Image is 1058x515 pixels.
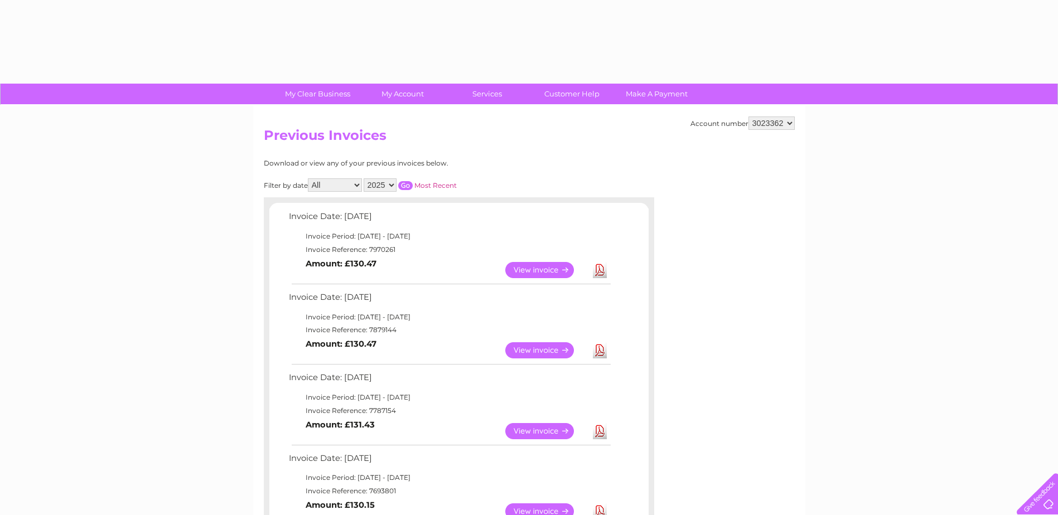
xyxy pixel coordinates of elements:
[611,84,703,104] a: Make A Payment
[306,339,376,349] b: Amount: £130.47
[286,310,612,324] td: Invoice Period: [DATE] - [DATE]
[286,230,612,243] td: Invoice Period: [DATE] - [DATE]
[414,181,457,190] a: Most Recent
[286,370,612,391] td: Invoice Date: [DATE]
[356,84,448,104] a: My Account
[286,471,612,484] td: Invoice Period: [DATE] - [DATE]
[593,423,607,439] a: Download
[286,290,612,310] td: Invoice Date: [DATE]
[264,178,557,192] div: Filter by date
[286,451,612,472] td: Invoice Date: [DATE]
[306,500,375,510] b: Amount: £130.15
[505,262,587,278] a: View
[306,420,375,430] b: Amount: £131.43
[505,342,587,358] a: View
[264,159,557,167] div: Download or view any of your previous invoices below.
[264,128,795,149] h2: Previous Invoices
[286,323,612,337] td: Invoice Reference: 7879144
[593,262,607,278] a: Download
[286,391,612,404] td: Invoice Period: [DATE] - [DATE]
[441,84,533,104] a: Services
[690,116,795,130] div: Account number
[286,484,612,498] td: Invoice Reference: 7693801
[272,84,364,104] a: My Clear Business
[286,209,612,230] td: Invoice Date: [DATE]
[526,84,618,104] a: Customer Help
[286,243,612,256] td: Invoice Reference: 7970261
[593,342,607,358] a: Download
[505,423,587,439] a: View
[306,259,376,269] b: Amount: £130.47
[286,404,612,417] td: Invoice Reference: 7787154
